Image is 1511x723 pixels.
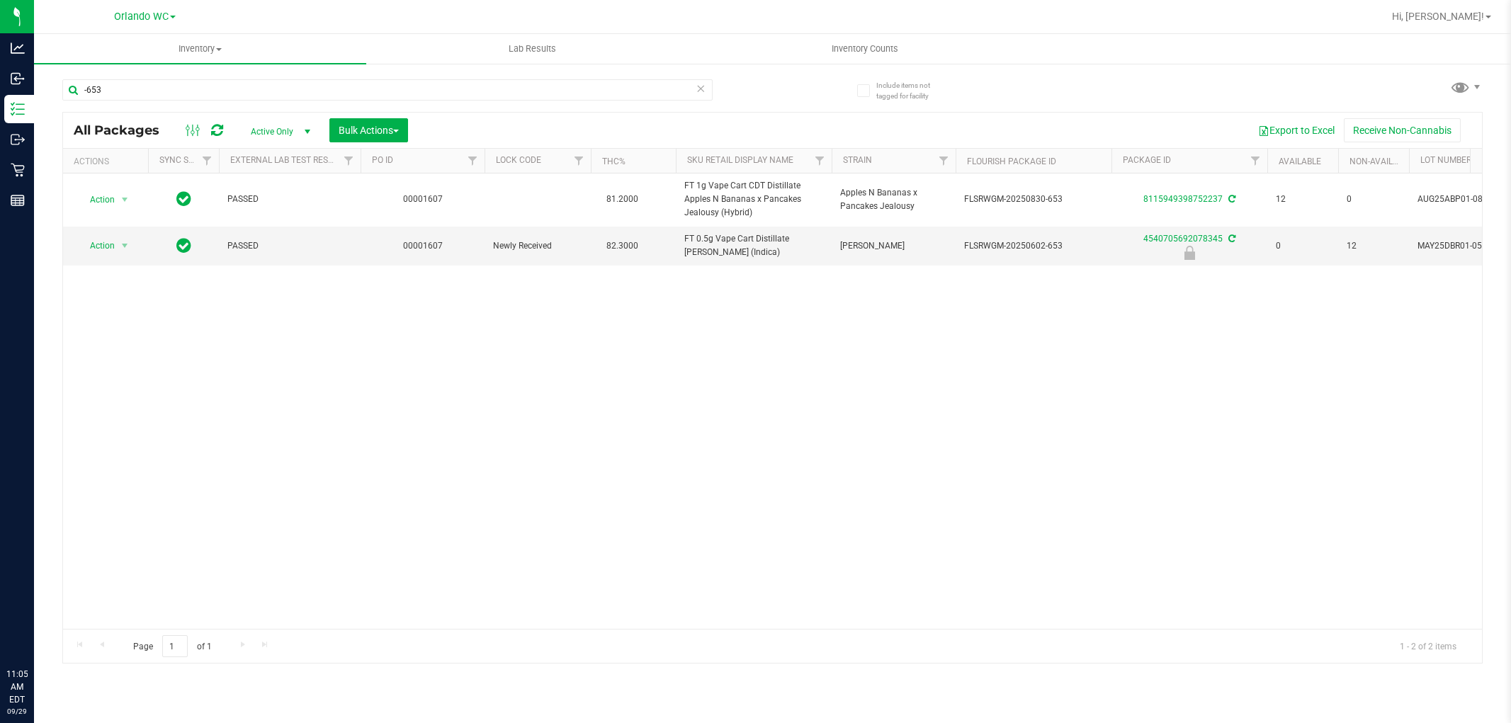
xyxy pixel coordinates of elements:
[176,236,191,256] span: In Sync
[964,239,1103,253] span: FLSRWGM-20250602-653
[1347,193,1400,206] span: 0
[496,155,541,165] a: Lock Code
[196,149,219,173] a: Filter
[11,132,25,147] inline-svg: Outbound
[808,149,832,173] a: Filter
[227,193,352,206] span: PASSED
[11,163,25,177] inline-svg: Retail
[1123,155,1171,165] a: Package ID
[34,42,366,55] span: Inventory
[372,155,393,165] a: PO ID
[1143,194,1223,204] a: 8115949398752237
[227,239,352,253] span: PASSED
[964,193,1103,206] span: FLSRWGM-20250830-653
[74,156,142,166] div: Actions
[11,72,25,86] inline-svg: Inbound
[684,179,823,220] span: FT 1g Vape Cart CDT Distillate Apples N Bananas x Pancakes Jealousy (Hybrid)
[602,156,626,166] a: THC%
[114,11,169,23] span: Orlando WC
[493,239,582,253] span: Newly Received
[1276,193,1330,206] span: 12
[159,155,214,165] a: Sync Status
[1420,155,1471,165] a: Lot Number
[684,232,823,259] span: FT 0.5g Vape Cart Distillate [PERSON_NAME] (Indica)
[329,118,408,142] button: Bulk Actions
[1276,239,1330,253] span: 0
[1249,118,1344,142] button: Export to Excel
[121,635,223,657] span: Page of 1
[687,155,793,165] a: Sku Retail Display Name
[77,190,115,210] span: Action
[461,149,485,173] a: Filter
[840,239,947,253] span: [PERSON_NAME]
[116,190,134,210] span: select
[62,79,713,101] input: Search Package ID, Item Name, SKU, Lot or Part Number...
[6,706,28,717] p: 09/29
[1349,156,1413,166] a: Non-Available
[567,149,591,173] a: Filter
[1392,11,1484,22] span: Hi, [PERSON_NAME]!
[116,236,134,256] span: select
[34,34,366,64] a: Inventory
[1388,635,1468,656] span: 1 - 2 of 2 items
[1417,239,1507,253] span: MAY25DBR01-0527
[339,125,399,136] span: Bulk Actions
[11,102,25,116] inline-svg: Inventory
[1347,239,1400,253] span: 12
[77,236,115,256] span: Action
[813,42,917,55] span: Inventory Counts
[840,186,947,213] span: Apples N Bananas x Pancakes Jealousy
[162,635,188,657] input: 1
[74,123,174,138] span: All Packages
[967,156,1056,166] a: Flourish Package ID
[1417,193,1507,206] span: AUG25ABP01-0825
[489,42,575,55] span: Lab Results
[698,34,1031,64] a: Inventory Counts
[843,155,872,165] a: Strain
[1109,246,1269,260] div: Newly Received
[403,241,443,251] a: 00001607
[176,189,191,209] span: In Sync
[366,34,698,64] a: Lab Results
[230,155,341,165] a: External Lab Test Result
[403,194,443,204] a: 00001607
[932,149,956,173] a: Filter
[1279,156,1321,166] a: Available
[14,610,57,652] iframe: Resource center
[876,80,947,101] span: Include items not tagged for facility
[1244,149,1267,173] a: Filter
[1226,234,1235,244] span: Sync from Compliance System
[696,79,706,98] span: Clear
[1143,234,1223,244] a: 4540705692078345
[11,41,25,55] inline-svg: Analytics
[599,236,645,256] span: 82.3000
[1226,194,1235,204] span: Sync from Compliance System
[11,193,25,207] inline-svg: Reports
[337,149,361,173] a: Filter
[6,668,28,706] p: 11:05 AM EDT
[599,189,645,210] span: 81.2000
[1344,118,1461,142] button: Receive Non-Cannabis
